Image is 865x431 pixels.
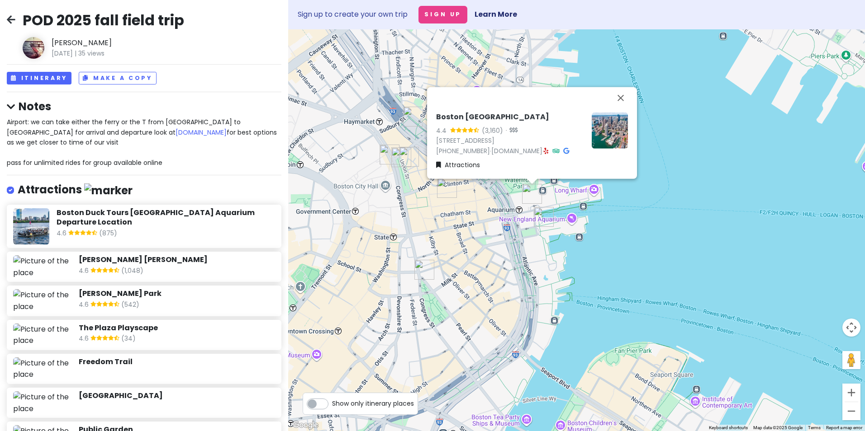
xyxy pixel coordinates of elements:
h6: [PERSON_NAME] Park [79,289,275,299]
h4: Attractions [18,183,133,197]
div: Boston Marriott Long Wharf [522,184,542,204]
h4: Notes [7,99,281,113]
img: Picture of the place [13,323,71,347]
button: Zoom out [842,402,860,420]
div: Post Office Square [414,260,434,280]
img: Picture of the place [592,112,628,148]
a: [DOMAIN_NAME] [491,146,542,155]
h6: The Plaza Playscape [79,323,275,333]
span: (34) [121,333,136,345]
button: Map camera controls [842,319,860,337]
button: Zoom in [842,384,860,402]
span: 4.6 [57,228,68,240]
button: Keyboard shortcuts [709,425,748,431]
span: 4.6 [79,333,90,345]
img: Author [23,37,44,59]
span: 4.6 [79,266,90,277]
span: (542) [121,300,139,311]
img: Google [290,419,320,431]
img: Picture of the place [13,391,71,414]
h2: POD 2025 fall field trip [23,11,184,30]
span: (875) [99,228,117,240]
span: (1,048) [121,266,143,277]
span: Map data ©2025 Google [753,425,803,430]
a: Learn More [475,9,517,19]
div: 4.4 [436,125,450,135]
button: Itinerary [7,72,71,85]
h6: Freedom Trail [79,357,275,367]
h6: [PERSON_NAME] [PERSON_NAME] [79,255,275,265]
div: (3,160) [482,125,503,135]
button: Close [610,87,632,108]
img: Picture of the place [13,208,49,244]
div: Boston Duck Tours New England Aquarium Departure Location [534,207,554,227]
img: Picture of the place [13,255,71,278]
i: Tripadvisor [552,147,560,154]
span: Airport: we can take either the ferry or the T from [GEOGRAPHIC_DATA] to [GEOGRAPHIC_DATA] for ar... [7,117,279,167]
i: Google Maps [563,147,569,154]
span: | [75,49,76,58]
button: Drag Pegman onto the map to open Street View [842,351,860,369]
a: [DOMAIN_NAME] [176,128,227,137]
a: [PHONE_NUMBER] [436,146,490,155]
div: · [503,126,518,135]
h6: Boston [GEOGRAPHIC_DATA] [436,112,585,122]
img: Picture of the place [13,289,71,312]
a: Report a map error [826,425,862,430]
button: Make a Copy [79,72,157,85]
a: Attractions [436,159,480,169]
a: Open this area in Google Maps (opens a new window) [290,419,320,431]
div: The New England Holocaust Memorial [391,147,411,167]
button: Sign Up [418,6,467,23]
span: [PERSON_NAME] [52,37,184,49]
a: [STREET_ADDRESS] [436,136,494,145]
div: The Plaza Playscape [380,145,399,164]
img: marker [84,183,133,197]
span: [DATE] 35 views [52,48,184,58]
h6: [GEOGRAPHIC_DATA] [79,391,275,401]
span: 4.6 [79,300,90,311]
div: Union Oyster House [399,147,419,167]
span: Show only itinerary places [332,398,414,408]
img: Picture of the place [13,357,71,380]
a: Terms (opens in new tab) [808,425,821,430]
div: Rose Kennedy Greenway [403,107,423,126]
div: Faneuil Hall Marketplace [437,178,457,198]
div: · · [436,112,585,156]
h6: Boston Duck Tours [GEOGRAPHIC_DATA] Aquarium Departure Location [57,208,275,227]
